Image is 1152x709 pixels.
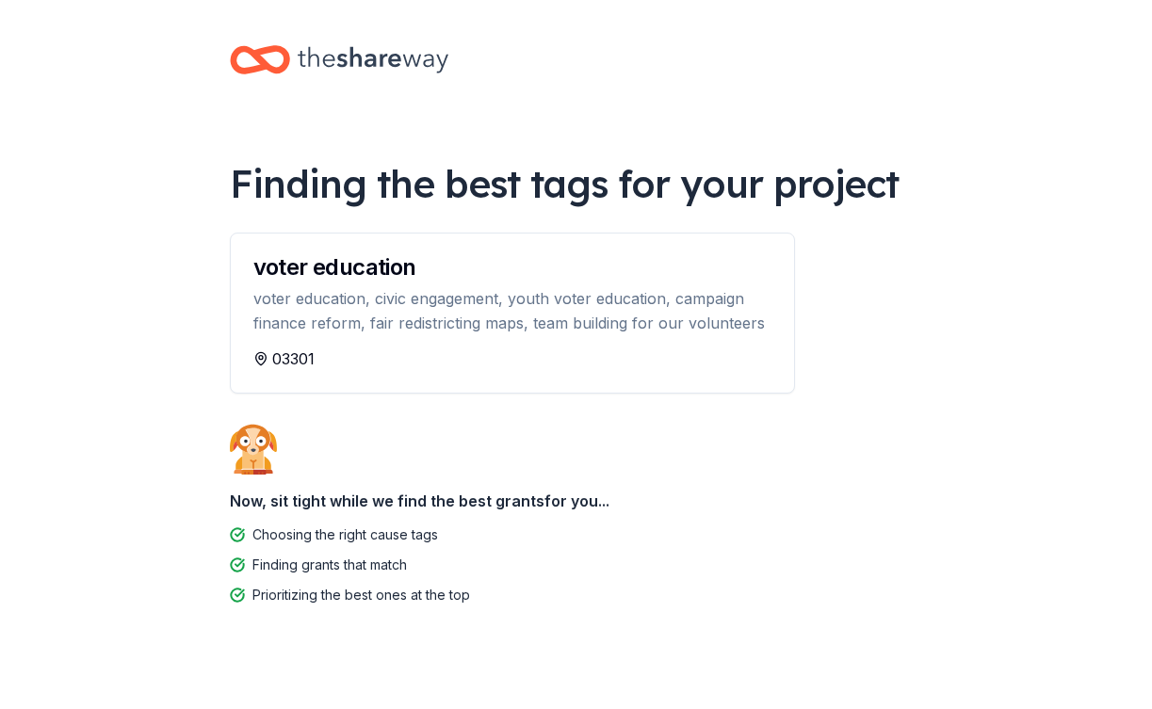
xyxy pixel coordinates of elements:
img: Dog waiting patiently [230,424,277,475]
div: 03301 [253,347,771,370]
div: voter education [253,256,771,279]
div: Finding grants that match [252,554,407,576]
div: Finding the best tags for your project [230,157,923,210]
div: Choosing the right cause tags [252,524,438,546]
div: Now, sit tight while we find the best grants for you... [230,482,923,520]
div: voter education, civic engagement, youth voter education, campaign finance reform, fair redistric... [253,286,771,336]
div: Prioritizing the best ones at the top [252,584,470,606]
